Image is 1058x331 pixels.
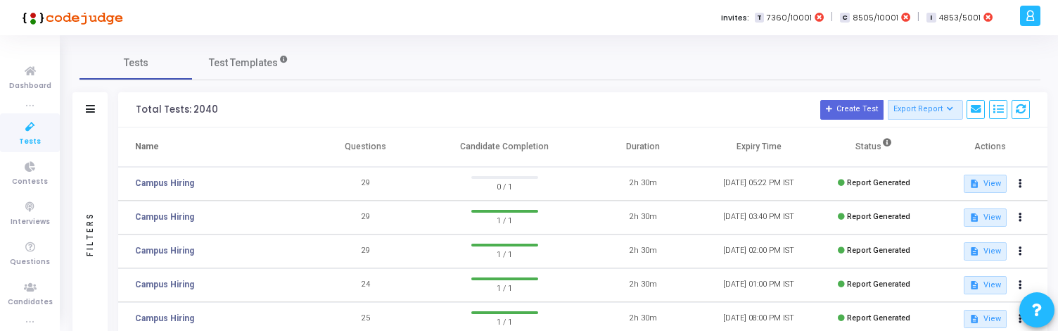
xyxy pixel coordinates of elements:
[585,201,701,235] td: 2h 30m
[8,296,53,308] span: Candidates
[118,127,308,167] th: Name
[423,127,585,167] th: Candidate Completion
[969,280,979,290] mat-icon: description
[932,127,1047,167] th: Actions
[969,213,979,223] mat-icon: description
[767,12,812,24] span: 7360/10001
[831,10,833,25] span: |
[917,10,919,25] span: |
[471,314,538,328] span: 1 / 1
[135,177,194,189] a: Campus Hiring
[19,136,41,148] span: Tests
[701,268,816,302] td: [DATE] 01:00 PM IST
[847,246,910,255] span: Report Generated
[585,268,701,302] td: 2h 30m
[308,235,423,268] td: 29
[471,213,538,227] span: 1 / 1
[471,280,538,294] span: 1 / 1
[124,56,148,70] span: Tests
[964,310,1007,328] button: View
[721,12,749,24] label: Invites:
[820,100,884,120] button: Create Test
[471,246,538,261] span: 1 / 1
[308,127,423,167] th: Questions
[308,268,423,302] td: 24
[135,211,194,223] a: Campus Hiring
[84,156,96,311] div: Filters
[840,13,849,23] span: C
[847,313,910,323] span: Report Generated
[701,127,816,167] th: Expiry Time
[585,127,701,167] th: Duration
[964,242,1007,261] button: View
[585,235,701,268] td: 2h 30m
[10,256,50,268] span: Questions
[847,280,910,289] span: Report Generated
[969,179,979,189] mat-icon: description
[585,167,701,201] td: 2h 30m
[755,13,764,23] span: T
[939,12,981,24] span: 4853/5001
[135,312,194,325] a: Campus Hiring
[209,56,278,70] span: Test Templates
[136,104,218,115] div: Total Tests: 2040
[853,12,898,24] span: 8505/10001
[701,201,816,235] td: [DATE] 03:40 PM IST
[9,80,51,92] span: Dashboard
[964,276,1007,294] button: View
[18,4,123,32] img: logo
[888,100,963,120] button: Export Report
[969,246,979,256] mat-icon: description
[847,178,910,187] span: Report Generated
[964,208,1007,227] button: View
[308,167,423,201] td: 29
[817,127,932,167] th: Status
[969,314,979,324] mat-icon: description
[308,201,423,235] td: 29
[12,176,48,188] span: Contests
[701,235,816,268] td: [DATE] 02:00 PM IST
[471,179,538,193] span: 0 / 1
[135,244,194,257] a: Campus Hiring
[926,13,936,23] span: I
[135,278,194,291] a: Campus Hiring
[964,175,1007,193] button: View
[847,212,910,221] span: Report Generated
[701,167,816,201] td: [DATE] 05:22 PM IST
[11,216,50,228] span: Interviews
